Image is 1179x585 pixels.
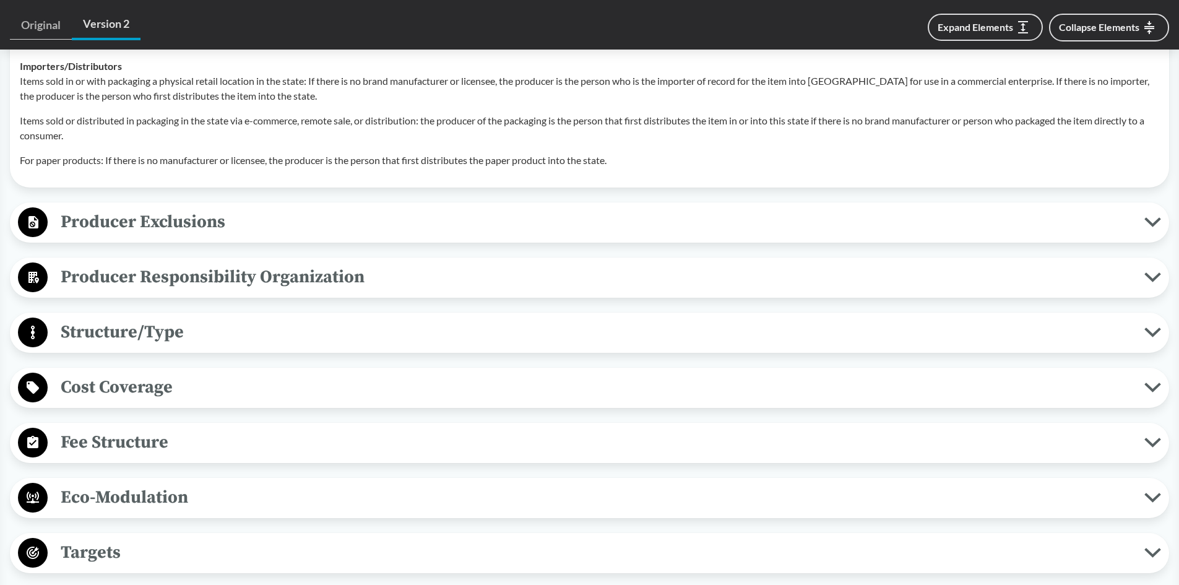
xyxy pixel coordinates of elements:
[1049,14,1169,41] button: Collapse Elements
[20,153,1159,168] p: For paper products: If there is no manufacturer or licensee, the producer is the person that firs...
[48,373,1144,401] span: Cost Coverage
[14,262,1165,293] button: Producer Responsibility Organization
[14,317,1165,349] button: Structure/Type
[48,483,1144,511] span: Eco-Modulation
[928,14,1043,41] button: Expand Elements
[20,60,122,72] strong: Importers/​Distributors
[48,428,1144,456] span: Fee Structure
[14,372,1165,404] button: Cost Coverage
[14,207,1165,238] button: Producer Exclusions
[48,318,1144,346] span: Structure/Type
[14,427,1165,459] button: Fee Structure
[20,113,1159,143] p: Items sold or distributed in packaging in the state via e-commerce, remote sale, or distribution:...
[14,482,1165,514] button: Eco-Modulation
[72,10,140,40] a: Version 2
[48,208,1144,236] span: Producer Exclusions
[20,74,1159,103] p: Items sold in or with packaging a physical retail location in the state: If there is no brand man...
[48,263,1144,291] span: Producer Responsibility Organization
[48,539,1144,566] span: Targets
[10,11,72,40] a: Original
[14,537,1165,569] button: Targets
